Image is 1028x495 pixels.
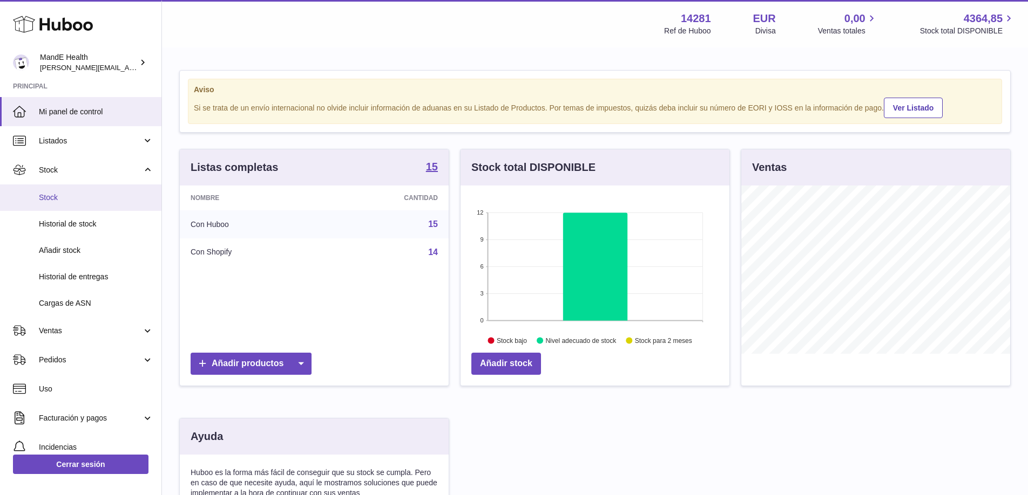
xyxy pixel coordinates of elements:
[13,54,29,71] img: luis.mendieta@mandehealth.com
[180,210,322,238] td: Con Huboo
[477,209,483,216] text: 12
[844,11,865,26] span: 0,00
[428,219,438,229] a: 15
[39,272,153,282] span: Historial de entregas
[39,384,153,394] span: Uso
[39,245,153,256] span: Añadir stock
[428,247,438,257] a: 14
[818,11,878,36] a: 0,00 Ventas totales
[191,353,312,375] a: Añadir productos
[322,185,449,210] th: Cantidad
[39,165,142,175] span: Stock
[39,355,142,365] span: Pedidos
[39,413,142,423] span: Facturación y pagos
[39,326,142,336] span: Ventas
[681,11,711,26] strong: 14281
[480,317,483,324] text: 0
[426,161,438,174] a: 15
[180,185,322,210] th: Nombre
[480,290,483,297] text: 3
[191,160,278,175] h3: Listas completas
[39,298,153,308] span: Cargas de ASN
[884,98,943,118] a: Ver Listado
[191,429,223,444] h3: Ayuda
[39,219,153,229] span: Historial de stock
[180,238,322,266] td: Con Shopify
[635,337,692,345] text: Stock para 2 meses
[480,263,483,270] text: 6
[920,26,1015,36] span: Stock total DISPONIBLE
[497,337,527,345] text: Stock bajo
[39,192,153,203] span: Stock
[426,161,438,172] strong: 15
[471,353,541,375] a: Añadir stock
[818,26,878,36] span: Ventas totales
[664,26,711,36] div: Ref de Huboo
[40,63,274,72] span: [PERSON_NAME][EMAIL_ADDRESS][PERSON_NAME][DOMAIN_NAME]
[471,160,596,175] h3: Stock total DISPONIBLE
[753,11,776,26] strong: EUR
[39,107,153,117] span: Mi panel de control
[755,26,776,36] div: Divisa
[480,236,483,243] text: 9
[194,85,996,95] strong: Aviso
[964,11,1003,26] span: 4364,85
[13,455,148,474] a: Cerrar sesión
[194,96,996,118] div: Si se trata de un envío internacional no olvide incluir información de aduanas en su Listado de P...
[752,160,787,175] h3: Ventas
[920,11,1015,36] a: 4364,85 Stock total DISPONIBLE
[545,337,617,345] text: Nivel adecuado de stock
[39,136,142,146] span: Listados
[40,52,137,73] div: MandE Health
[39,442,153,452] span: Incidencias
